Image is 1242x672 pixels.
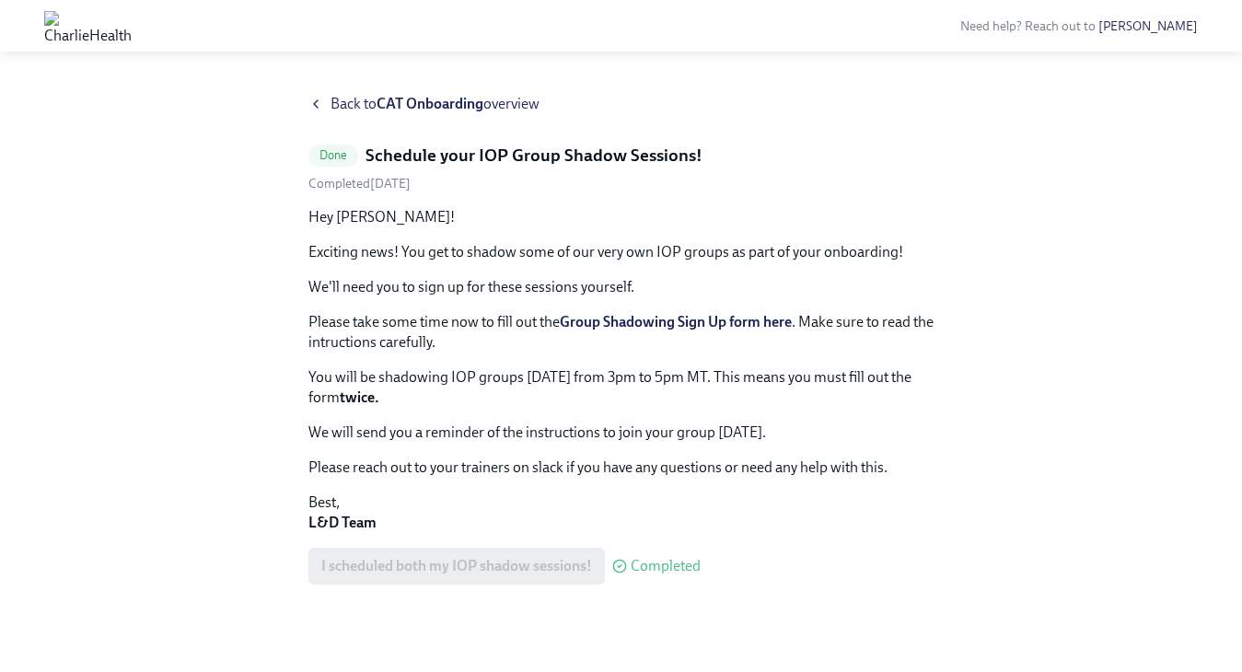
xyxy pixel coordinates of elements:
[560,313,792,330] a: Group Shadowing Sign Up form here
[377,95,483,112] strong: CAT Onboarding
[331,94,540,114] span: Back to overview
[308,94,934,114] a: Back toCAT Onboardingoverview
[308,242,934,262] p: Exciting news! You get to shadow some of our very own IOP groups as part of your onboarding!
[308,176,411,191] span: Tuesday, September 23rd 2025, 4:11 pm
[308,367,934,408] p: You will be shadowing IOP groups [DATE] from 3pm to 5pm MT. This means you must fill out the form
[308,423,934,443] p: We will send you a reminder of the instructions to join your group [DATE].
[308,312,934,353] p: Please take some time now to fill out the . Make sure to read the intructions carefully.
[340,388,379,406] strong: twice.
[631,559,701,574] span: Completed
[44,11,132,41] img: CharlieHealth
[1098,18,1198,34] a: [PERSON_NAME]
[366,144,702,168] h5: Schedule your IOP Group Shadow Sessions!
[308,277,934,297] p: We'll need you to sign up for these sessions yourself.
[308,148,359,162] span: Done
[960,18,1198,34] span: Need help? Reach out to
[308,514,377,531] strong: L&D Team
[308,207,934,227] p: Hey [PERSON_NAME]!
[308,492,934,533] p: Best,
[308,458,934,478] p: Please reach out to your trainers on slack if you have any questions or need any help with this.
